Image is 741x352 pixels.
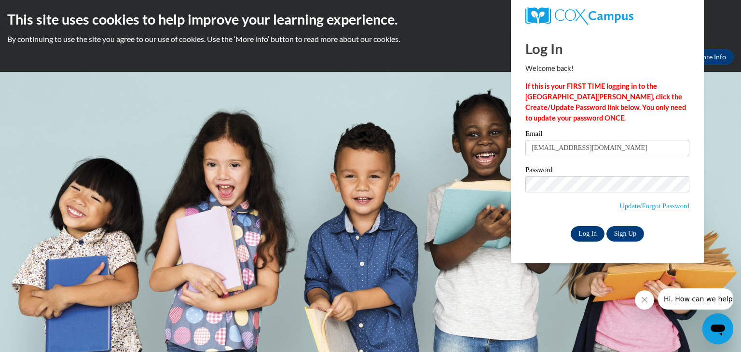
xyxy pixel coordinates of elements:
[658,288,733,310] iframe: Message from company
[7,10,734,29] h2: This site uses cookies to help improve your learning experience.
[635,290,654,310] iframe: Close message
[702,313,733,344] iframe: Button to launch messaging window
[525,82,686,122] strong: If this is your FIRST TIME logging in to the [GEOGRAPHIC_DATA][PERSON_NAME], click the Create/Upd...
[6,7,78,14] span: Hi. How can we help?
[525,63,689,74] p: Welcome back!
[525,39,689,58] h1: Log In
[525,7,689,25] a: COX Campus
[7,34,734,44] p: By continuing to use the site you agree to our use of cookies. Use the ‘More info’ button to read...
[606,226,644,242] a: Sign Up
[525,166,689,176] label: Password
[619,202,689,210] a: Update/Forgot Password
[571,226,604,242] input: Log In
[525,130,689,140] label: Email
[525,7,633,25] img: COX Campus
[688,49,734,65] a: More Info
